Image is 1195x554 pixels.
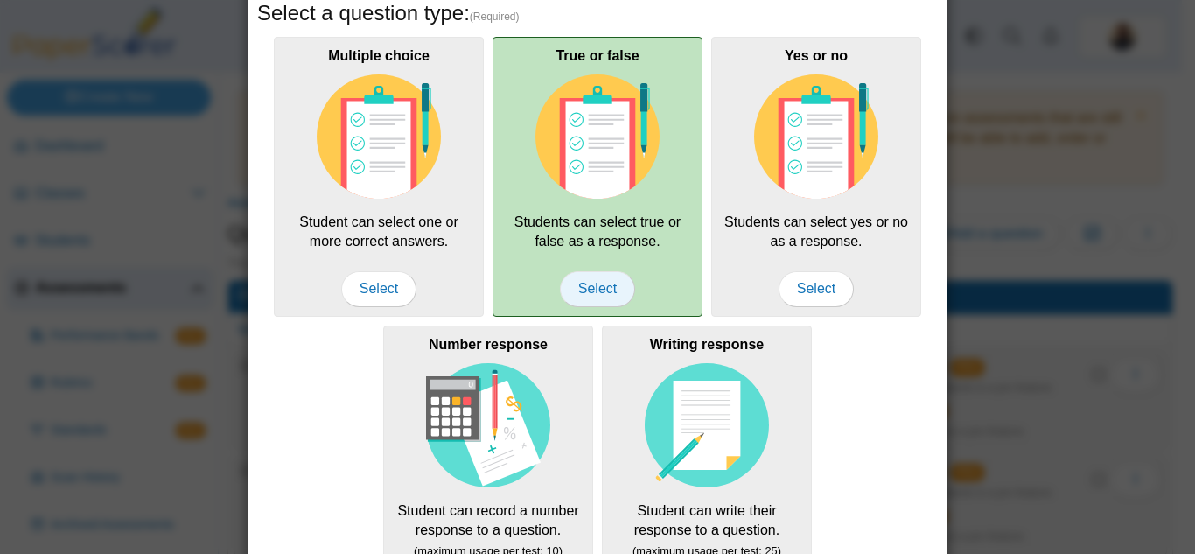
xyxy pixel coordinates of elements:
b: Multiple choice [328,48,430,63]
img: item-type-number-response.svg [426,363,550,487]
b: True or false [556,48,639,63]
b: Writing response [650,337,764,352]
div: Students can select yes or no as a response. [711,37,921,317]
div: Student can select one or more correct answers. [274,37,484,317]
span: (Required) [470,10,520,25]
span: Select [560,271,635,306]
b: Yes or no [785,48,848,63]
img: item-type-multiple-choice.svg [317,74,441,199]
b: Number response [429,337,548,352]
img: item-type-writing-response.svg [645,363,769,487]
img: item-type-multiple-choice.svg [535,74,660,199]
span: Select [779,271,854,306]
img: item-type-multiple-choice.svg [754,74,878,199]
span: Select [341,271,416,306]
div: Students can select true or false as a response. [493,37,702,317]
